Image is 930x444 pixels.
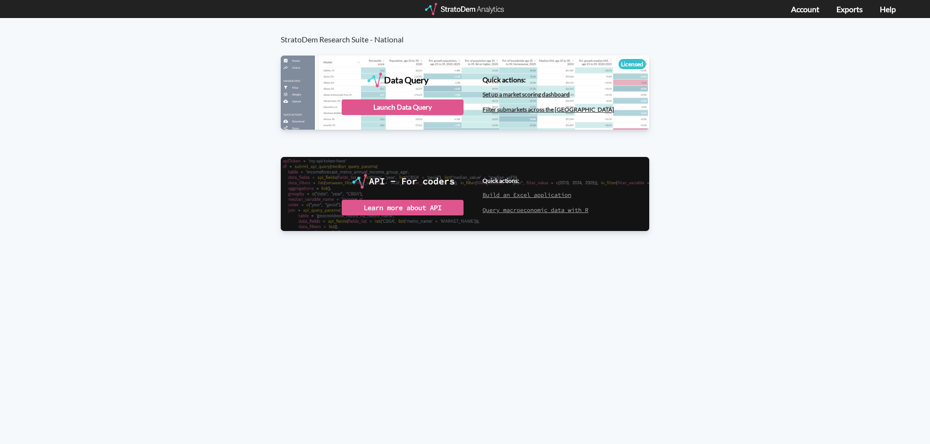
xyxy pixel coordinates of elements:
a: Help [880,4,896,14]
h4: Quick actions: [483,177,588,184]
a: Set up a market scoring dashboard [483,91,570,98]
a: Build an Excel application [483,191,571,198]
a: Query macroeconomic data with R [483,206,588,213]
a: Filter submarkets across the [GEOGRAPHIC_DATA] [483,106,614,113]
div: Launch Data Query [342,99,464,115]
h3: StratoDem Research Suite - National [281,18,659,44]
h4: Quick actions: [483,76,614,83]
a: Account [791,4,819,14]
a: Exports [836,4,863,14]
div: Data Query [384,73,428,87]
div: Licensed [619,59,646,69]
div: API - For coders [369,174,455,189]
div: Learn more about API [342,200,464,215]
